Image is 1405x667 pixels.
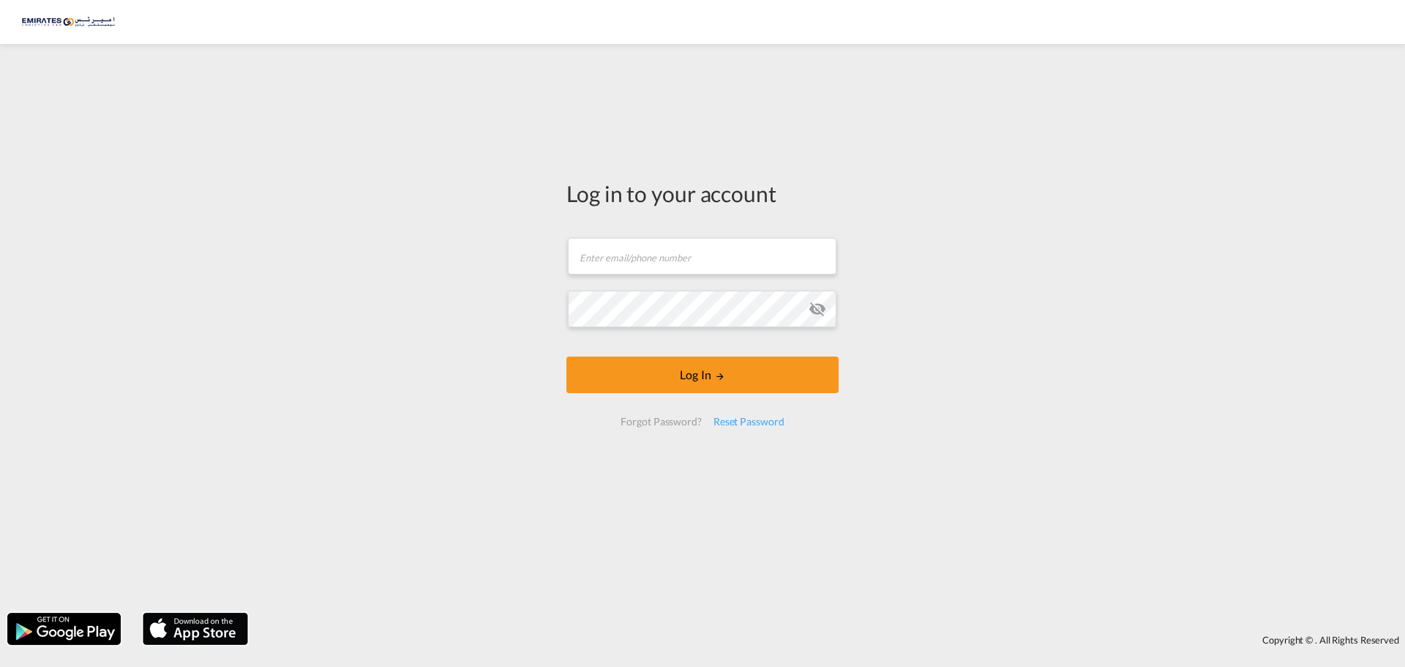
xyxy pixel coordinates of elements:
[566,357,839,393] button: LOGIN
[141,611,250,646] img: apple.png
[566,178,839,209] div: Log in to your account
[568,238,836,275] input: Enter email/phone number
[615,409,707,435] div: Forgot Password?
[255,627,1405,652] div: Copyright © . All Rights Reserved
[809,300,826,318] md-icon: icon-eye-off
[6,611,122,646] img: google.png
[22,6,121,39] img: c67187802a5a11ec94275b5db69a26e6.png
[708,409,790,435] div: Reset Password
